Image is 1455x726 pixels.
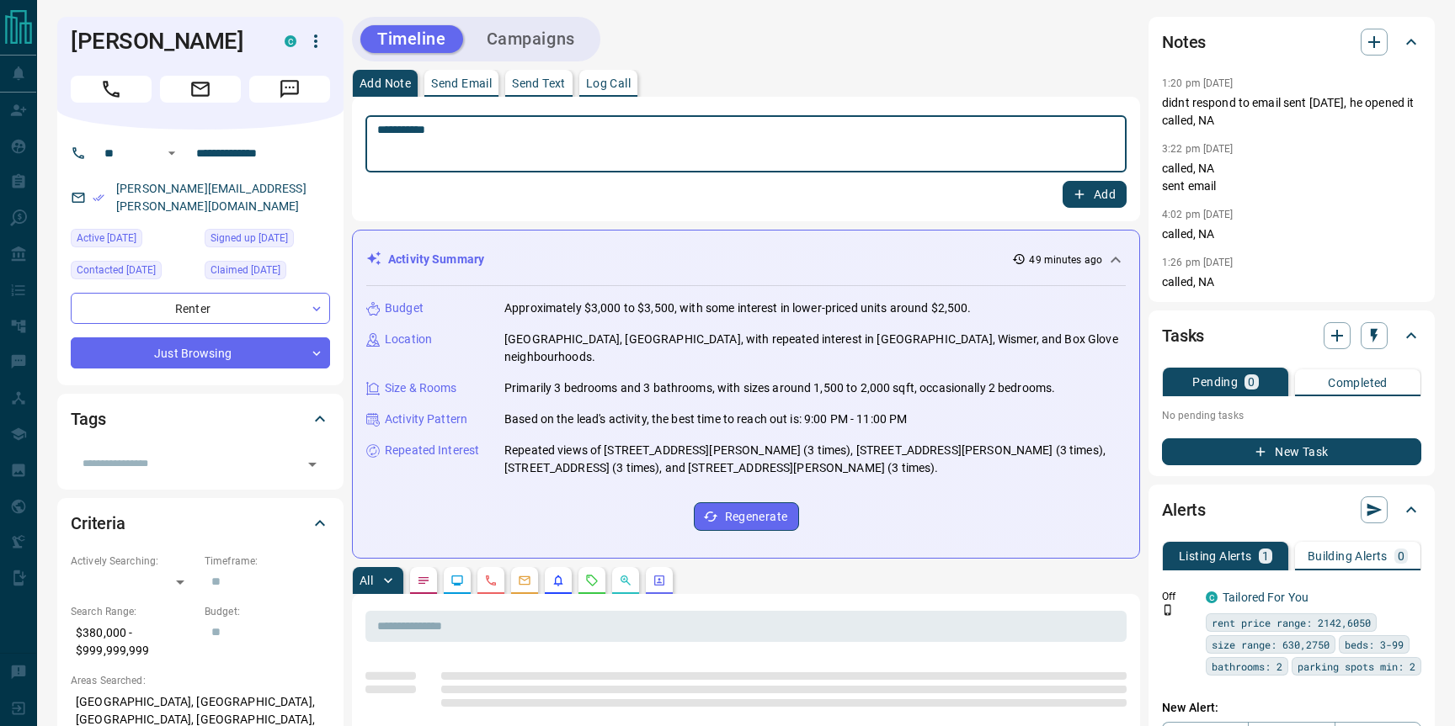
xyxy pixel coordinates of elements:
[1206,591,1218,603] div: condos.ca
[385,379,457,397] p: Size & Rooms
[504,299,971,317] p: Approximately $3,000 to $3,500, with some interest in lower-priced units around $2,500.
[1298,658,1415,675] span: parking spots min: 2
[504,442,1126,477] p: Repeated views of [STREET_ADDRESS][PERSON_NAME] (3 times), [STREET_ADDRESS][PERSON_NAME] (3 times...
[586,77,631,89] p: Log Call
[1212,658,1282,675] span: bathrooms: 2
[360,575,373,586] p: All
[205,261,330,284] div: Wed Sep 11 2024
[450,574,464,587] svg: Lead Browsing Activity
[71,293,330,324] div: Renter
[653,574,666,587] svg: Agent Actions
[366,244,1126,275] div: Activity Summary49 minutes ago
[619,574,632,587] svg: Opportunities
[504,411,907,428] p: Based on the lead's activity, the best time to reach out is: 9:00 PM - 11:00 PM
[71,510,125,537] h2: Criteria
[694,502,799,531] button: Regenerate
[1162,322,1204,349] h2: Tasks
[1162,604,1174,616] svg: Push Notification Only
[1162,77,1234,89] p: 1:20 pm [DATE]
[1248,376,1255,388] p: 0
[1162,589,1196,604] p: Off
[71,229,196,252] div: Sun Sep 14 2025
[417,574,430,587] svg: Notes
[162,143,182,163] button: Open
[504,331,1126,366] p: [GEOGRAPHIC_DATA], [GEOGRAPHIC_DATA], with repeated interest in [GEOGRAPHIC_DATA], Wismer, and Bo...
[552,574,565,587] svg: Listing Alerts
[1162,160,1421,195] p: called, NA sent email
[385,411,467,428] p: Activity Pattern
[205,554,330,569] p: Timeframe:
[1162,699,1421,717] p: New Alert:
[249,76,330,103] span: Message
[1192,376,1238,388] p: Pending
[1262,550,1269,562] p: 1
[1162,273,1421,291] p: called, NA
[1063,181,1127,208] button: Add
[71,261,196,284] div: Tue Oct 15 2024
[504,379,1055,397] p: Primarily 3 bedrooms and 3 bathrooms, with sizes around 1,500 to 2,000 sqft, occasionally 2 bedro...
[1162,94,1421,130] p: didnt respond to email sent [DATE], he opened it called, NA
[385,442,479,459] p: Repeated Interest
[1162,257,1234,268] p: 1:26 pm [DATE]
[285,35,296,47] div: condos.ca
[1398,550,1404,562] p: 0
[77,262,156,278] span: Contacted [DATE]
[71,503,330,543] div: Criteria
[1162,438,1421,465] button: New Task
[71,604,196,619] p: Search Range:
[1029,252,1102,268] p: 49 minutes ago
[1162,315,1421,356] div: Tasks
[1223,591,1308,604] a: Tailored For You
[512,77,566,89] p: Send Text
[1162,29,1206,56] h2: Notes
[1162,143,1234,155] p: 3:22 pm [DATE]
[1308,550,1388,562] p: Building Alerts
[388,251,484,268] p: Activity Summary
[1212,614,1371,631] span: rent price range: 2142,6050
[518,574,531,587] svg: Emails
[1162,496,1206,523] h2: Alerts
[1162,22,1421,62] div: Notes
[1162,490,1421,530] div: Alerts
[93,192,104,204] svg: Email Verified
[360,77,411,89] p: Add Note
[211,262,280,278] span: Claimed [DATE]
[211,230,288,246] span: Signed up [DATE]
[1162,403,1421,428] p: No pending tasks
[71,399,330,439] div: Tags
[470,25,592,53] button: Campaigns
[71,76,152,103] span: Call
[71,619,196,665] p: $380,000 - $999,999,999
[160,76,241,103] span: Email
[205,229,330,252] div: Thu Aug 29 2024
[71,28,259,55] h1: [PERSON_NAME]
[431,77,492,89] p: Send Email
[71,405,105,432] h2: Tags
[385,299,424,317] p: Budget
[77,230,136,246] span: Active [DATE]
[385,331,432,348] p: Location
[71,337,330,368] div: Just Browsing
[585,574,599,587] svg: Requests
[1345,636,1404,653] span: beds: 3-99
[1162,225,1421,243] p: called, NA
[484,574,498,587] svg: Calls
[1179,550,1252,562] p: Listing Alerts
[116,182,306,213] a: [PERSON_NAME][EMAIL_ADDRESS][PERSON_NAME][DOMAIN_NAME]
[360,25,463,53] button: Timeline
[301,453,324,476] button: Open
[1212,636,1330,653] span: size range: 630,2750
[205,604,330,619] p: Budget:
[71,673,330,688] p: Areas Searched:
[1162,209,1234,220] p: 4:02 pm [DATE]
[1328,377,1388,389] p: Completed
[71,554,196,569] p: Actively Searching:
